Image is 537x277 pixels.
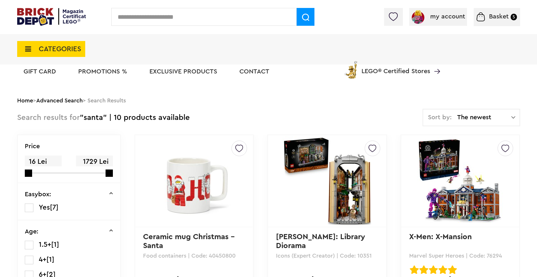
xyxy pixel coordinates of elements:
[29,158,47,165] font: 16 Lei
[83,158,109,165] font: 1729 Lei
[143,233,237,250] a: Ceramic mug Christmas - Santa
[51,241,59,248] font: [1]
[143,253,236,259] font: Food containers | Code: 40450800
[17,114,80,121] font: Search results for
[417,136,503,225] img: X-Men: X-Mansion
[438,265,447,274] img: Star rating
[410,265,419,274] img: Star rating
[78,68,127,75] a: PROMOTIONS %
[25,191,51,197] font: Easybox:
[39,45,81,52] font: CATEGORIES
[46,256,54,263] font: [1]
[25,143,40,149] font: Price
[457,114,491,121] font: The newest
[39,256,46,263] font: 4+
[428,114,452,121] font: Sort by:
[149,68,217,75] a: Exclusive products
[149,136,238,225] img: Ceramic mug Christmas - Santa
[409,253,502,259] font: Marvel Super Heroes | Code: 76294
[430,13,465,20] font: my account
[50,204,59,211] font: [7]
[429,265,438,274] img: Star rating
[83,98,126,103] font: > Search Results
[448,265,457,274] img: Star rating
[24,68,56,75] a: Gift Card
[276,233,367,250] a: [PERSON_NAME]: Library Diorama
[276,253,372,259] font: Icons (Expert Creator) | Code: 10351
[33,98,36,103] font: >
[409,233,472,241] a: X-Men: X-Mansion
[513,15,515,19] font: 5
[25,228,38,235] font: Age:
[411,13,465,20] a: my account
[430,60,440,66] a: LEGO® Certified Stores
[419,265,428,274] img: Star rating
[39,204,50,211] font: Yes
[239,68,269,75] a: Contact
[39,241,51,248] font: 1.5+
[80,114,190,121] font: "santa" | 10 products available
[489,13,509,20] font: Basket
[36,98,83,103] a: Advanced Search
[361,68,430,74] font: LEGO® Certified Stores
[17,98,33,103] a: Home
[283,136,372,225] img: Sherlock Holmes: Library Diorama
